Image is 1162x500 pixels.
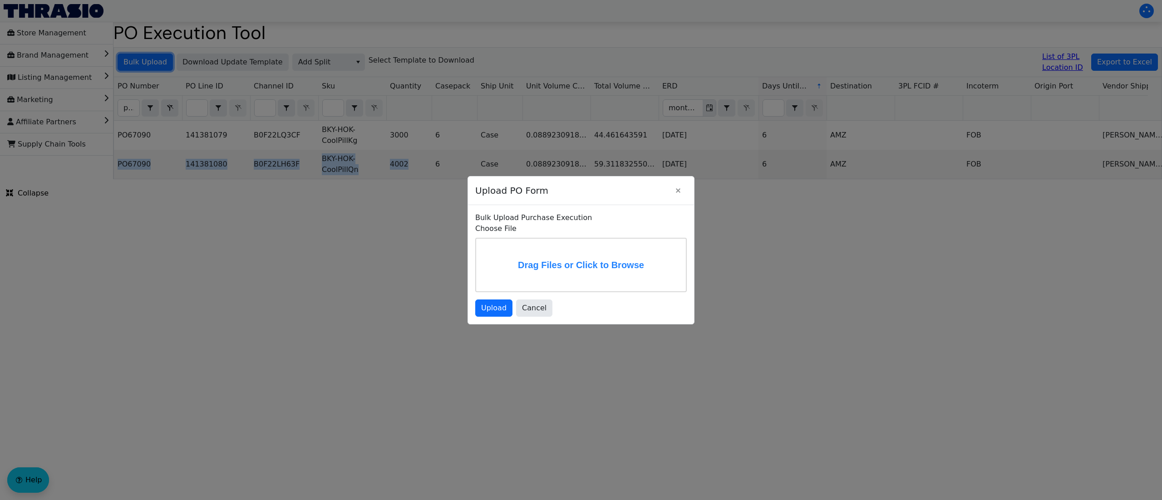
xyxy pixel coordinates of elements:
[476,239,686,291] label: Drag Files or Click to Browse
[670,182,687,199] button: Close
[475,179,670,202] span: Upload PO Form
[475,223,687,234] label: Choose File
[481,303,507,314] span: Upload
[475,212,687,223] p: Bulk Upload Purchase Execution
[522,303,547,314] span: Cancel
[516,299,552,317] button: Cancel
[475,299,512,317] button: Upload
